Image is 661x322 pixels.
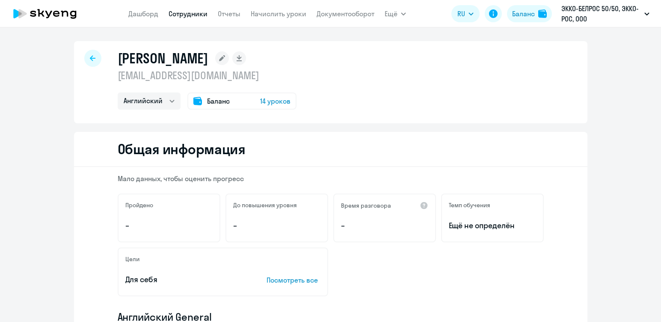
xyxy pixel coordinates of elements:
span: Ещё не определён [449,220,536,231]
div: Баланс [512,9,535,19]
p: [EMAIL_ADDRESS][DOMAIN_NAME] [118,69,296,82]
a: Сотрудники [169,9,207,18]
a: Документооборот [317,9,374,18]
span: Ещё [385,9,397,19]
span: RU [457,9,465,19]
h5: До повышения уровня [233,201,297,209]
button: ЭККО-БЕЛРОС 50/50, ЭККО-РОС, ООО [557,3,654,24]
h5: Пройдено [125,201,153,209]
button: RU [451,5,480,22]
a: Начислить уроки [251,9,306,18]
button: Балансbalance [507,5,552,22]
h5: Время разговора [341,202,391,209]
h1: [PERSON_NAME] [118,50,208,67]
p: Для себя [125,274,240,285]
a: Отчеты [218,9,240,18]
p: Посмотреть все [267,275,320,285]
h5: Темп обучения [449,201,490,209]
span: 14 уроков [260,96,290,106]
p: ЭККО-БЕЛРОС 50/50, ЭККО-РОС, ООО [561,3,641,24]
a: Дашборд [128,9,158,18]
button: Ещё [385,5,406,22]
p: – [233,220,320,231]
img: balance [538,9,547,18]
span: Баланс [207,96,230,106]
p: Мало данных, чтобы оценить прогресс [118,174,544,183]
p: – [341,220,428,231]
h5: Цели [125,255,139,263]
p: – [125,220,213,231]
h2: Общая информация [118,140,246,158]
